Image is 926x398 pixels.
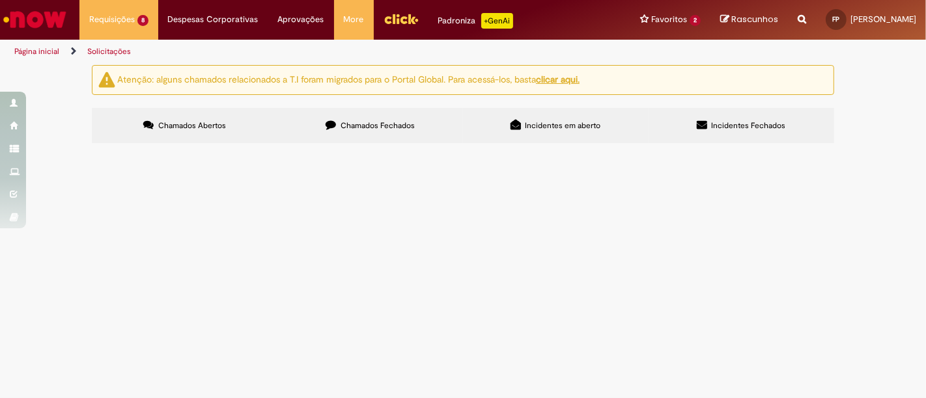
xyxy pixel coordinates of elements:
div: Padroniza [438,13,513,29]
p: +GenAi [481,13,513,29]
a: clicar aqui. [536,73,580,85]
span: 8 [137,15,148,26]
span: Aprovações [278,13,324,26]
a: Página inicial [14,46,59,57]
span: Incidentes em aberto [526,120,601,131]
span: 2 [690,15,701,26]
span: FP [833,15,840,23]
a: Solicitações [87,46,131,57]
span: Requisições [89,13,135,26]
span: [PERSON_NAME] [850,14,916,25]
span: Chamados Fechados [341,120,415,131]
span: Favoritos [651,13,687,26]
span: Rascunhos [731,13,778,25]
ng-bind-html: Atenção: alguns chamados relacionados a T.I foram migrados para o Portal Global. Para acessá-los,... [117,73,580,85]
a: Rascunhos [720,14,778,26]
img: ServiceNow [1,7,68,33]
img: click_logo_yellow_360x200.png [384,9,419,29]
span: More [344,13,364,26]
span: Chamados Abertos [158,120,226,131]
span: Incidentes Fechados [712,120,786,131]
ul: Trilhas de página [10,40,608,64]
span: Despesas Corporativas [168,13,259,26]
